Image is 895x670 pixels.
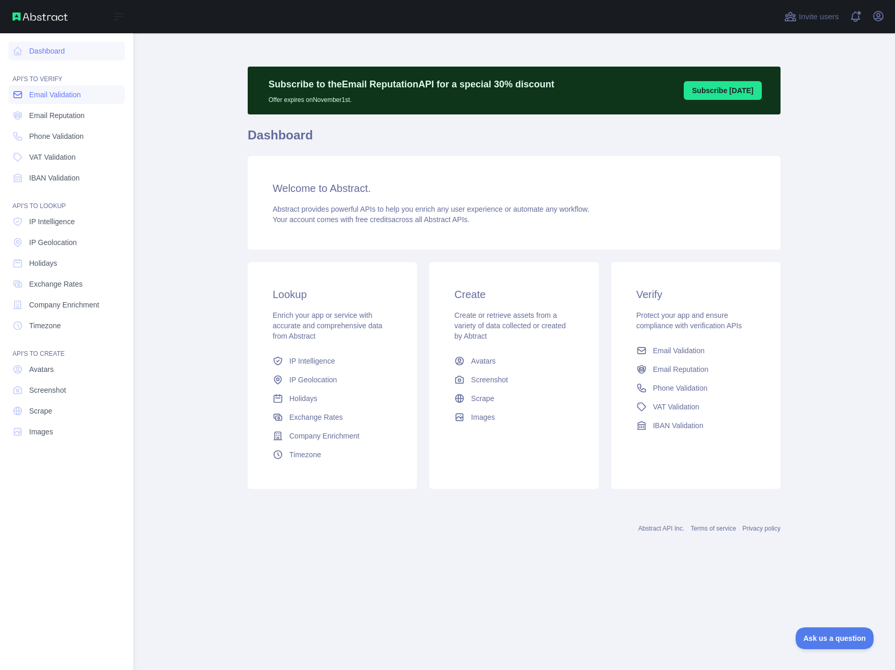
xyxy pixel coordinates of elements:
[289,431,360,441] span: Company Enrichment
[632,379,760,397] a: Phone Validation
[653,364,709,375] span: Email Reputation
[8,275,125,293] a: Exchange Rates
[29,385,66,395] span: Screenshot
[450,352,578,370] a: Avatars
[632,341,760,360] a: Email Validation
[29,406,52,416] span: Scrape
[29,300,99,310] span: Company Enrichment
[636,311,742,330] span: Protect your app and ensure compliance with verification APIs
[8,62,125,83] div: API'S TO VERIFY
[289,375,337,385] span: IP Geolocation
[29,152,75,162] span: VAT Validation
[29,279,83,289] span: Exchange Rates
[450,370,578,389] a: Screenshot
[289,412,343,422] span: Exchange Rates
[471,356,495,366] span: Avatars
[273,287,392,302] h3: Lookup
[29,216,75,227] span: IP Intelligence
[632,397,760,416] a: VAT Validation
[29,364,54,375] span: Avatars
[355,215,391,224] span: free credits
[8,337,125,358] div: API'S TO CREATE
[653,383,708,393] span: Phone Validation
[691,525,736,532] a: Terms of service
[268,445,396,464] a: Timezone
[12,12,68,21] img: Abstract API
[29,258,57,268] span: Holidays
[268,77,554,92] p: Subscribe to the Email Reputation API for a special 30 % discount
[289,449,321,460] span: Timezone
[273,215,469,224] span: Your account comes with across all Abstract APIs.
[653,402,699,412] span: VAT Validation
[248,127,781,152] h1: Dashboard
[268,92,554,104] p: Offer expires on November 1st.
[8,402,125,420] a: Scrape
[273,205,590,213] span: Abstract provides powerful APIs to help you enrich any user experience or automate any workflow.
[8,212,125,231] a: IP Intelligence
[8,106,125,125] a: Email Reputation
[8,233,125,252] a: IP Geolocation
[8,148,125,166] a: VAT Validation
[8,316,125,335] a: Timezone
[450,408,578,427] a: Images
[289,356,335,366] span: IP Intelligence
[29,320,61,331] span: Timezone
[8,169,125,187] a: IBAN Validation
[289,393,317,404] span: Holidays
[454,287,573,302] h3: Create
[8,295,125,314] a: Company Enrichment
[29,173,80,183] span: IBAN Validation
[29,110,85,121] span: Email Reputation
[268,408,396,427] a: Exchange Rates
[8,85,125,104] a: Email Validation
[632,360,760,379] a: Email Reputation
[273,181,756,196] h3: Welcome to Abstract.
[8,360,125,379] a: Avatars
[8,42,125,60] a: Dashboard
[653,345,705,356] span: Email Validation
[8,381,125,400] a: Screenshot
[29,427,53,437] span: Images
[268,389,396,408] a: Holidays
[268,352,396,370] a: IP Intelligence
[799,11,839,23] span: Invite users
[8,422,125,441] a: Images
[29,89,81,100] span: Email Validation
[636,287,756,302] h3: Verify
[471,412,495,422] span: Images
[8,254,125,273] a: Holidays
[638,525,685,532] a: Abstract API Inc.
[450,389,578,408] a: Scrape
[796,627,874,649] iframe: Toggle Customer Support
[8,189,125,210] div: API'S TO LOOKUP
[782,8,841,25] button: Invite users
[8,127,125,146] a: Phone Validation
[471,375,508,385] span: Screenshot
[268,370,396,389] a: IP Geolocation
[268,427,396,445] a: Company Enrichment
[632,416,760,435] a: IBAN Validation
[653,420,704,431] span: IBAN Validation
[684,81,762,100] button: Subscribe [DATE]
[743,525,781,532] a: Privacy policy
[454,311,566,340] span: Create or retrieve assets from a variety of data collected or created by Abtract
[273,311,382,340] span: Enrich your app or service with accurate and comprehensive data from Abstract
[471,393,494,404] span: Scrape
[29,131,84,141] span: Phone Validation
[29,237,77,248] span: IP Geolocation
